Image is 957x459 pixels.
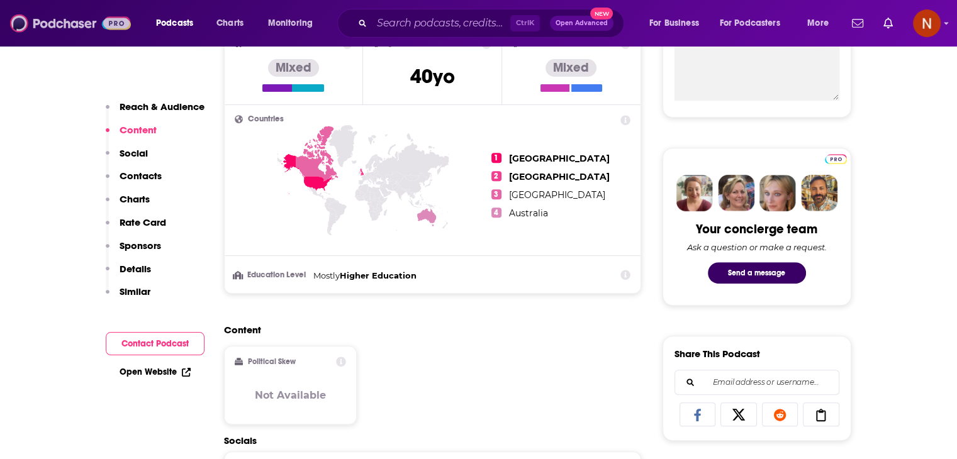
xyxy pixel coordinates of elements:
[685,370,829,394] input: Email address or username...
[798,13,844,33] button: open menu
[491,207,501,218] span: 4
[803,402,839,426] a: Copy Link
[120,193,150,205] p: Charts
[708,262,806,284] button: Send a message
[248,115,284,123] span: Countries
[120,263,151,275] p: Details
[825,154,847,164] img: Podchaser Pro
[106,216,166,240] button: Rate Card
[208,13,251,33] a: Charts
[106,101,204,124] button: Reach & Audience
[521,39,577,47] span: Parental Status
[120,124,157,136] p: Content
[259,13,329,33] button: open menu
[720,14,780,32] span: For Podcasters
[156,14,193,32] span: Podcasts
[807,14,829,32] span: More
[313,270,340,280] span: Mostly
[120,216,166,228] p: Rate Card
[641,13,715,33] button: open menu
[410,64,455,89] span: 40 yo
[106,285,150,309] button: Similar
[120,147,148,159] p: Social
[718,175,754,211] img: Barbara Profile
[10,11,131,35] img: Podchaser - Follow, Share and Rate Podcasts
[235,271,308,279] h3: Education Level
[106,170,162,193] button: Contacts
[340,270,417,280] span: Higher Education
[509,189,605,201] span: [GEOGRAPHIC_DATA]
[248,357,296,366] h2: Political Skew
[491,153,501,163] span: 1
[120,367,191,377] a: Open Website
[106,263,151,286] button: Details
[268,14,313,32] span: Monitoring
[825,152,847,164] a: Pro website
[649,14,699,32] span: For Business
[680,402,716,426] a: Share on Facebook
[801,175,837,211] img: Jon Profile
[106,240,161,263] button: Sponsors
[510,15,540,31] span: Ctrl K
[147,13,210,33] button: open menu
[712,13,798,33] button: open menu
[106,193,150,216] button: Charts
[674,370,839,395] div: Search followers
[674,348,760,360] h3: Share This Podcast
[349,9,636,38] div: Search podcasts, credits, & more...
[120,170,162,182] p: Contacts
[255,389,326,401] h3: Not Available
[509,171,610,182] span: [GEOGRAPHIC_DATA]
[245,39,274,47] span: Gender
[720,402,757,426] a: Share on X/Twitter
[216,14,243,32] span: Charts
[372,13,510,33] input: Search podcasts, credits, & more...
[268,59,319,77] div: Mixed
[546,59,596,77] div: Mixed
[224,324,631,336] h2: Content
[878,13,898,34] a: Show notifications dropdown
[550,16,613,31] button: Open AdvancedNew
[491,171,501,181] span: 2
[676,175,713,211] img: Sydney Profile
[762,402,798,426] a: Share on Reddit
[491,189,501,199] span: 3
[106,124,157,147] button: Content
[687,242,827,252] div: Ask a question or make a request.
[696,221,817,237] div: Your concierge team
[913,9,941,37] img: User Profile
[509,207,548,219] span: Australia
[120,285,150,297] p: Similar
[120,101,204,113] p: Reach & Audience
[759,175,796,211] img: Jules Profile
[913,9,941,37] button: Show profile menu
[106,332,204,355] button: Contact Podcast
[224,434,641,446] h2: Socials
[382,39,398,47] span: Age
[509,153,610,164] span: [GEOGRAPHIC_DATA]
[120,240,161,252] p: Sponsors
[847,13,868,34] a: Show notifications dropdown
[590,8,613,19] span: New
[913,9,941,37] span: Logged in as AdelNBM
[556,20,608,26] span: Open Advanced
[106,147,148,170] button: Social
